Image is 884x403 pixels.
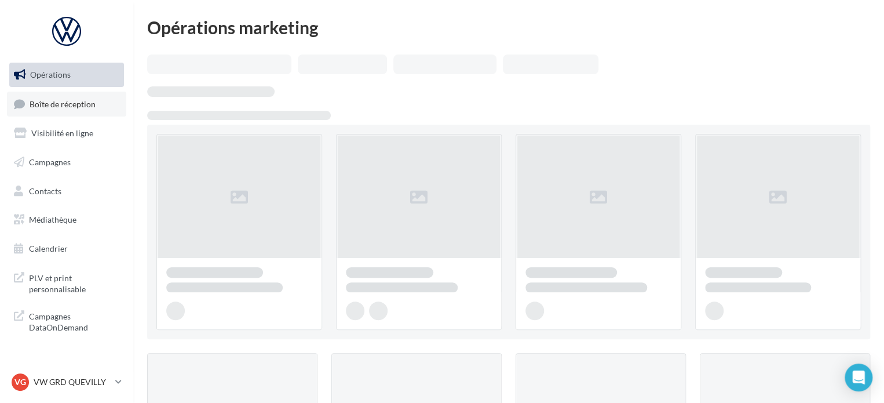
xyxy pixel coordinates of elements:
[7,63,126,87] a: Opérations
[845,364,872,391] div: Open Intercom Messenger
[7,237,126,261] a: Calendrier
[7,208,126,232] a: Médiathèque
[29,186,61,195] span: Contacts
[30,99,96,108] span: Boîte de réception
[30,70,71,79] span: Opérations
[7,266,126,300] a: PLV et print personnalisable
[147,19,870,36] div: Opérations marketing
[7,150,126,175] a: Campagnes
[29,215,76,224] span: Médiathèque
[14,376,26,388] span: VG
[34,376,111,388] p: VW GRD QUEVILLY
[7,179,126,204] a: Contacts
[7,121,126,146] a: Visibilité en ligne
[29,244,68,253] span: Calendrier
[31,128,93,138] span: Visibilité en ligne
[7,92,126,117] a: Boîte de réception
[9,371,124,393] a: VG VW GRD QUEVILLY
[29,308,119,333] span: Campagnes DataOnDemand
[7,304,126,338] a: Campagnes DataOnDemand
[29,270,119,295] span: PLV et print personnalisable
[29,157,71,167] span: Campagnes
